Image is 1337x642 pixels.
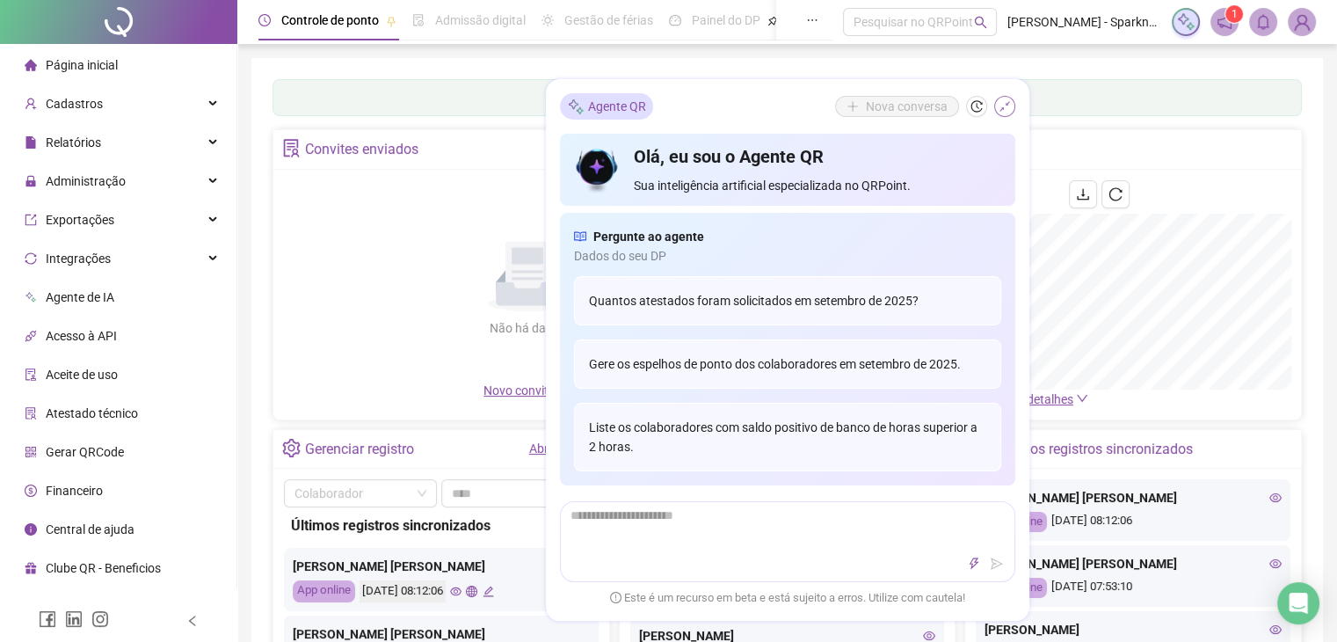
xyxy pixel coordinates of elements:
[447,318,608,338] div: Não há dados
[258,14,271,26] span: clock-circle
[1255,14,1271,30] span: bell
[567,97,585,115] img: sparkle-icon.fc2bf0ac1784a2077858766a79e2daf3.svg
[46,135,101,150] span: Relatórios
[360,580,446,602] div: [DATE] 08:12:06
[669,14,681,26] span: dashboard
[560,93,653,120] div: Agente QR
[293,557,590,576] div: [PERSON_NAME] [PERSON_NAME]
[39,610,56,628] span: facebook
[986,553,1007,574] button: send
[1269,624,1282,636] span: eye
[574,339,1001,389] div: Gere os espelhos de ponto dos colaboradores em setembro de 2025.
[963,553,985,574] button: thunderbolt
[529,441,600,456] a: Abrir registro
[293,580,355,602] div: App online
[1269,492,1282,504] span: eye
[46,252,111,266] span: Integrações
[541,14,554,26] span: sun
[999,100,1011,113] span: shrink
[1232,8,1238,20] span: 1
[985,620,1282,639] div: [PERSON_NAME]
[25,59,37,71] span: home
[46,368,118,382] span: Aceite de uso
[970,100,983,113] span: history
[46,290,114,304] span: Agente de IA
[923,630,935,642] span: eye
[46,58,118,72] span: Página inicial
[574,227,586,246] span: read
[65,610,83,628] span: linkedin
[1217,14,1232,30] span: notification
[91,610,109,628] span: instagram
[46,213,114,227] span: Exportações
[435,13,526,27] span: Admissão digital
[46,561,161,575] span: Clube QR - Beneficios
[610,589,965,607] span: Este é um recurso em beta e está sujeito a erros. Utilize com cautela!
[574,246,1001,266] span: Dados do seu DP
[46,484,103,498] span: Financeiro
[574,403,1001,471] div: Liste os colaboradores com saldo positivo de banco de horas superior a 2 horas.
[483,383,571,398] span: Novo convite
[46,522,134,536] span: Central de ajuda
[574,144,621,195] img: icon
[450,586,461,597] span: eye
[412,14,425,26] span: file-done
[466,586,477,597] span: global
[985,512,1282,532] div: [DATE] 08:12:06
[25,214,37,226] span: export
[46,329,117,343] span: Acesso à API
[985,488,1282,507] div: [PERSON_NAME] [PERSON_NAME]
[25,562,37,574] span: gift
[998,434,1193,464] div: Últimos registros sincronizados
[1006,392,1088,406] a: Ver detalhes down
[282,139,301,157] span: solution
[1176,12,1195,32] img: sparkle-icon.fc2bf0ac1784a2077858766a79e2daf3.svg
[25,485,37,497] span: dollar
[483,586,494,597] span: edit
[1007,12,1161,32] span: [PERSON_NAME] - Sparknet Telecomunicações Ltda
[282,439,301,457] span: setting
[25,368,37,381] span: audit
[593,227,704,246] span: Pergunte ao agente
[835,96,959,117] button: Nova conversa
[25,330,37,342] span: api
[1006,392,1073,406] span: Ver detalhes
[767,16,778,26] span: pushpin
[25,523,37,536] span: info-circle
[564,13,653,27] span: Gestão de férias
[25,175,37,187] span: lock
[610,591,621,602] span: exclamation-circle
[25,136,37,149] span: file
[25,252,37,265] span: sync
[634,144,1000,169] h4: Olá, eu sou o Agente QR
[634,176,1000,195] span: Sua inteligência artificial especializada no QRPoint.
[968,558,980,570] span: thunderbolt
[291,514,592,536] div: Últimos registros sincronizados
[985,578,1282,598] div: [DATE] 07:53:10
[281,13,379,27] span: Controle de ponto
[25,446,37,458] span: qrcode
[46,406,138,420] span: Atestado técnico
[305,135,418,164] div: Convites enviados
[186,615,199,627] span: left
[1076,392,1088,405] span: down
[1108,187,1123,201] span: reload
[46,97,103,111] span: Cadastros
[1269,558,1282,570] span: eye
[25,407,37,419] span: solution
[305,434,414,464] div: Gerenciar registro
[46,445,124,459] span: Gerar QRCode
[974,16,987,29] span: search
[1277,582,1319,624] div: Open Intercom Messenger
[806,14,818,26] span: ellipsis
[46,174,126,188] span: Administração
[692,13,760,27] span: Painel do DP
[1289,9,1315,35] img: 79446
[1225,5,1243,23] sup: 1
[25,98,37,110] span: user-add
[1076,187,1090,201] span: download
[386,16,396,26] span: pushpin
[985,554,1282,573] div: [PERSON_NAME] [PERSON_NAME]
[574,276,1001,325] div: Quantos atestados foram solicitados em setembro de 2025?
